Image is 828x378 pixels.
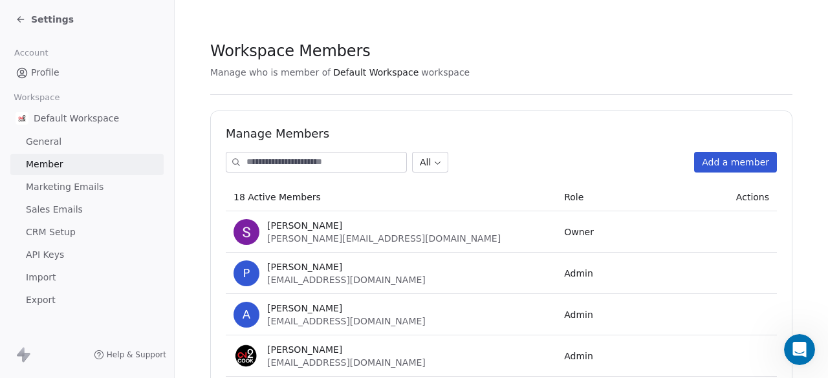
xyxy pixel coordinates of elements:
[267,343,342,356] span: [PERSON_NAME]
[694,152,777,173] button: Add a member
[21,62,202,163] div: I've observed that the property (column) "Call Attempts" is a type property. Currently, our API /...
[41,279,51,289] button: Emoji picker
[564,192,583,202] span: Role
[34,112,119,125] span: Default Workspace
[26,180,103,194] span: Marketing Emails
[26,248,64,262] span: API Keys
[8,43,54,63] span: Account
[202,5,227,30] button: Home
[10,154,164,175] a: Member
[31,13,74,26] span: Settings
[82,279,93,289] button: Start recording
[10,199,164,220] a: Sales Emails
[26,226,76,239] span: CRM Setup
[736,192,769,202] span: Actions
[10,289,164,311] a: Export
[222,274,243,295] button: Send a message…
[564,351,593,361] span: Admin
[10,131,164,152] a: General
[10,267,164,288] a: Import
[564,227,594,237] span: Owner
[10,176,164,198] a: Marketing Emails
[234,343,259,369] img: Screenshot%202025-06-25%20095108.png
[267,275,426,285] span: [EMAIL_ADDRESS][DOMAIN_NAME]
[210,66,331,79] span: Manage who is member of
[267,357,426,368] span: [EMAIL_ADDRESS][DOMAIN_NAME]
[10,62,164,83] a: Profile
[21,169,202,207] div: I will surely forward this request to our development team to explore enabling this functionality.
[26,203,83,216] span: Sales Emails
[267,260,342,273] span: [PERSON_NAME]
[564,268,593,278] span: Admin
[107,350,166,360] span: Help & Support
[210,41,370,61] span: Workspace Members
[10,222,164,243] a: CRM Setup
[8,88,65,107] span: Workspace
[267,302,342,315] span: [PERSON_NAME]
[11,252,248,274] textarea: Message…
[227,5,250,28] div: Close
[37,7,58,28] img: Profile image for Fin
[10,244,164,266] a: API Keys
[234,260,259,286] span: P
[267,219,342,232] span: [PERSON_NAME]
[20,279,30,289] button: Upload attachment
[564,310,593,320] span: Admin
[21,75,182,98] b: multi-select
[94,350,166,360] a: Help & Support
[26,135,61,149] span: General
[421,66,470,79] span: workspace
[26,271,56,284] span: Import
[26,293,56,307] span: Export
[267,233,501,244] span: [PERSON_NAME][EMAIL_ADDRESS][DOMAIN_NAME]
[16,112,28,125] img: on2cook%20logo-04%20copy.jpg
[31,66,60,79] span: Profile
[234,219,259,245] img: kRIQ9gOQHcDie3rR_rtjW3JpV223tEqfrfqtgl4jBbI
[333,66,419,79] span: Default Workspace
[267,316,426,326] span: [EMAIL_ADDRESS][DOMAIN_NAME]
[234,302,259,328] span: A
[784,334,815,365] iframe: Intercom live chat
[63,6,78,16] h1: Fin
[21,43,202,56] div: Thank you for sharing the details.
[8,5,33,30] button: go back
[226,126,777,142] h1: Manage Members
[61,279,72,289] button: Gif picker
[63,16,161,29] p: The team can also help
[21,220,202,258] div: In the meantime, I would like to suggest the following alternative methods :
[234,192,321,202] span: 18 Active Members
[26,158,63,171] span: Member
[16,13,74,26] a: Settings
